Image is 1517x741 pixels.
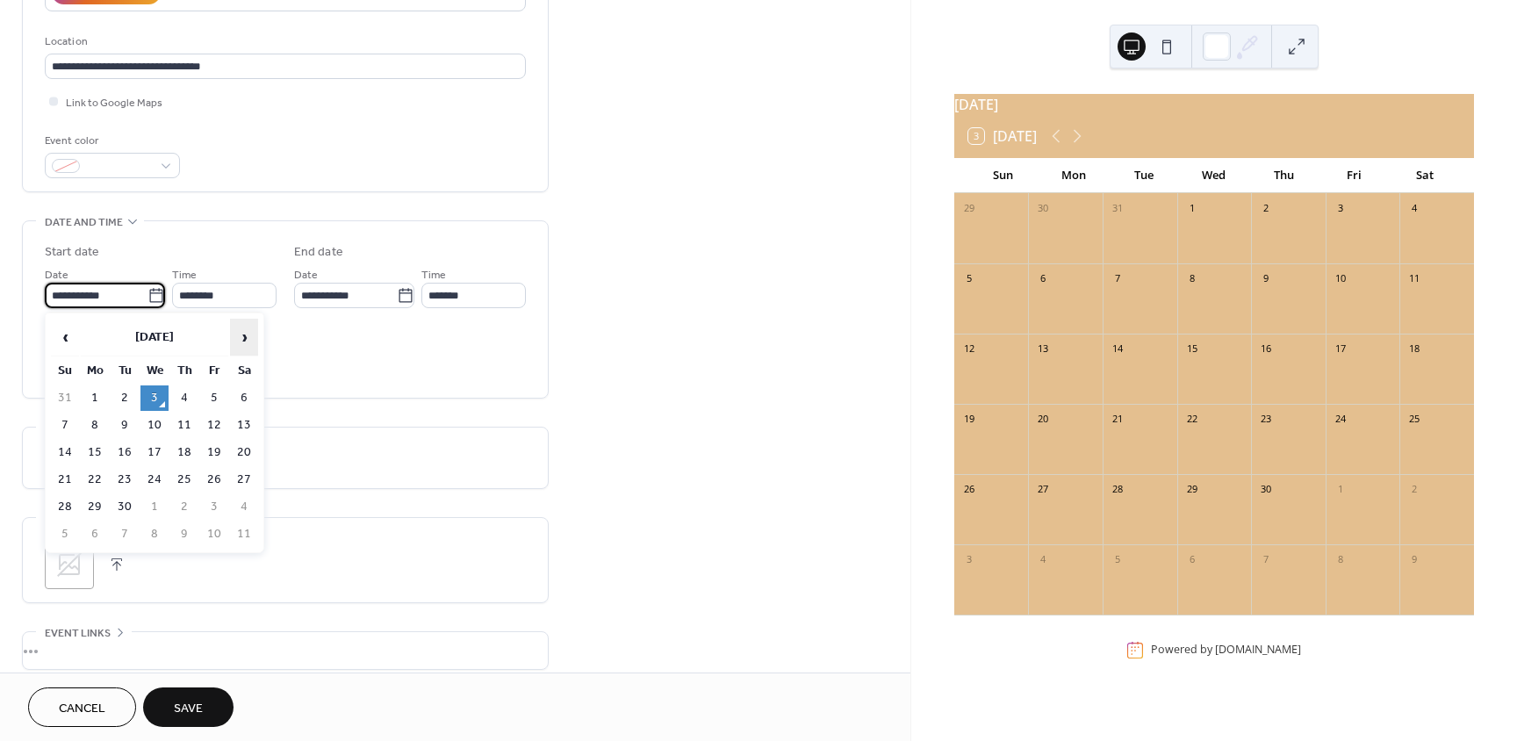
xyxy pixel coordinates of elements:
div: 29 [960,199,979,219]
div: 28 [1108,480,1127,500]
div: 8 [1331,550,1350,570]
th: Sa [230,358,258,384]
div: 26 [960,480,979,500]
td: 3 [140,385,169,411]
span: Link to Google Maps [66,94,162,112]
span: Cancel [59,700,105,718]
div: 5 [960,270,979,289]
div: 3 [1331,199,1350,219]
div: 5 [1108,550,1127,570]
td: 3 [200,494,228,520]
td: 11 [230,522,258,547]
td: 1 [140,494,169,520]
div: 9 [1256,270,1276,289]
div: Start date [45,243,99,262]
td: 18 [170,440,198,465]
th: Mo [81,358,109,384]
div: End date [294,243,343,262]
div: 18 [1405,340,1424,359]
td: 22 [81,467,109,493]
td: 9 [111,413,139,438]
th: Tu [111,358,139,384]
div: 4 [1033,550,1053,570]
div: 8 [1183,270,1202,289]
div: 6 [1183,550,1202,570]
td: 31 [51,385,79,411]
td: 10 [200,522,228,547]
div: 16 [1256,340,1276,359]
span: ‹ [52,320,78,355]
td: 2 [170,494,198,520]
div: 2 [1405,480,1424,500]
td: 16 [111,440,139,465]
div: 6 [1033,270,1053,289]
div: 30 [1256,480,1276,500]
span: Event links [45,624,111,643]
div: Event color [45,132,176,150]
td: 19 [200,440,228,465]
td: 7 [111,522,139,547]
div: 22 [1183,410,1202,429]
td: 21 [51,467,79,493]
div: ; [45,540,94,589]
div: Sat [1390,158,1460,193]
div: 27 [1033,480,1053,500]
div: 25 [1405,410,1424,429]
td: 25 [170,467,198,493]
div: Powered by [1151,642,1301,657]
div: 23 [1256,410,1276,429]
td: 8 [140,522,169,547]
div: 7 [1256,550,1276,570]
div: Wed [1179,158,1249,193]
span: Save [174,700,203,718]
div: Fri [1319,158,1390,193]
td: 28 [51,494,79,520]
td: 9 [170,522,198,547]
td: 5 [200,385,228,411]
span: Time [172,266,197,284]
td: 11 [170,413,198,438]
td: 23 [111,467,139,493]
td: 4 [170,385,198,411]
div: 29 [1183,480,1202,500]
div: 13 [1033,340,1053,359]
a: [DOMAIN_NAME] [1215,642,1301,657]
td: 13 [230,413,258,438]
button: 3[DATE] [962,124,1043,148]
button: Cancel [28,687,136,727]
th: Th [170,358,198,384]
div: Tue [1109,158,1179,193]
td: 20 [230,440,258,465]
div: 21 [1108,410,1127,429]
span: Time [421,266,446,284]
span: › [231,320,257,355]
div: 7 [1108,270,1127,289]
div: 2 [1256,199,1276,219]
td: 27 [230,467,258,493]
div: 19 [960,410,979,429]
span: Date and time [45,213,123,232]
th: Su [51,358,79,384]
button: Save [143,687,234,727]
th: We [140,358,169,384]
div: 14 [1108,340,1127,359]
th: Fr [200,358,228,384]
td: 12 [200,413,228,438]
td: 15 [81,440,109,465]
td: 29 [81,494,109,520]
div: 12 [960,340,979,359]
td: 4 [230,494,258,520]
div: Sun [968,158,1039,193]
div: 31 [1108,199,1127,219]
div: ••• [23,632,548,669]
span: Date [45,266,68,284]
div: 1 [1331,480,1350,500]
td: 26 [200,467,228,493]
td: 30 [111,494,139,520]
div: 10 [1331,270,1350,289]
td: 14 [51,440,79,465]
span: Date [294,266,318,284]
div: Thu [1249,158,1319,193]
div: 9 [1405,550,1424,570]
